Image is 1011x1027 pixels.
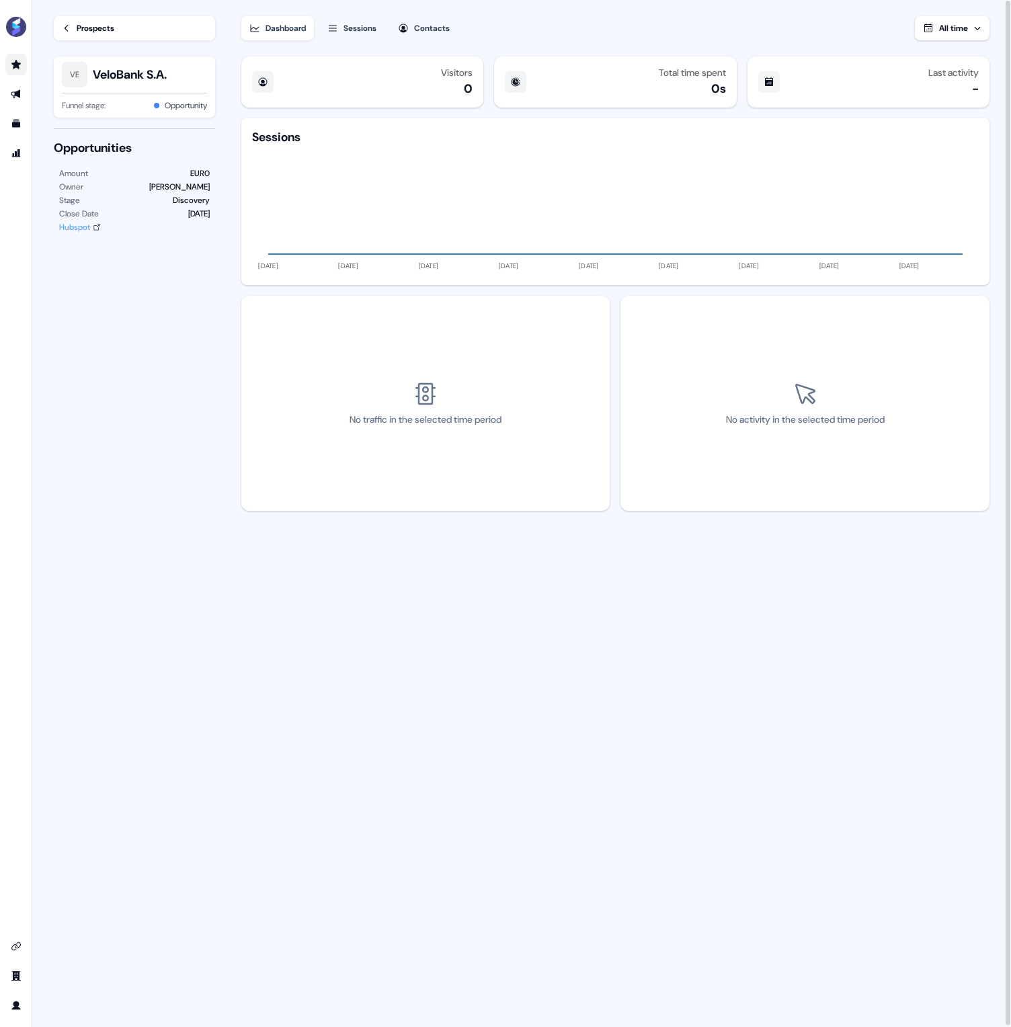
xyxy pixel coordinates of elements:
[414,22,450,35] div: Contacts
[350,413,501,427] div: No traffic in the selected time period
[54,16,215,40] a: Prospects
[149,180,210,194] div: [PERSON_NAME]
[252,129,300,145] div: Sessions
[5,965,27,987] a: Go to team
[928,67,979,78] div: Last activity
[343,22,376,35] div: Sessions
[464,81,473,97] div: 0
[258,261,278,270] tspan: [DATE]
[319,16,385,40] button: Sessions
[241,16,314,40] button: Dashboard
[165,99,207,112] button: Opportunity
[93,67,167,83] button: VeloBank S.A.
[939,23,968,34] span: All time
[62,99,106,112] span: Funnel stage:
[59,167,88,180] div: Amount
[77,22,114,35] div: Prospects
[819,261,840,270] tspan: [DATE]
[70,68,79,81] div: VE
[419,261,439,270] tspan: [DATE]
[5,113,27,134] a: Go to templates
[190,167,210,180] div: EUR0
[579,261,599,270] tspan: [DATE]
[266,22,306,35] div: Dashboard
[915,16,989,40] button: All time
[726,413,885,427] div: No activity in the selected time period
[5,54,27,75] a: Go to prospects
[54,140,215,156] div: Opportunities
[188,207,210,220] div: [DATE]
[5,995,27,1016] a: Go to profile
[59,180,83,194] div: Owner
[5,142,27,164] a: Go to attribution
[711,81,726,97] div: 0s
[5,83,27,105] a: Go to outbound experience
[390,16,458,40] button: Contacts
[59,220,101,234] a: Hubspot
[739,261,759,270] tspan: [DATE]
[899,261,920,270] tspan: [DATE]
[972,81,979,97] div: -
[499,261,519,270] tspan: [DATE]
[59,220,90,234] div: Hubspot
[173,194,210,207] div: Discovery
[5,936,27,957] a: Go to integrations
[338,261,358,270] tspan: [DATE]
[59,207,99,220] div: Close Date
[659,67,726,78] div: Total time spent
[59,194,80,207] div: Stage
[441,67,473,78] div: Visitors
[659,261,679,270] tspan: [DATE]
